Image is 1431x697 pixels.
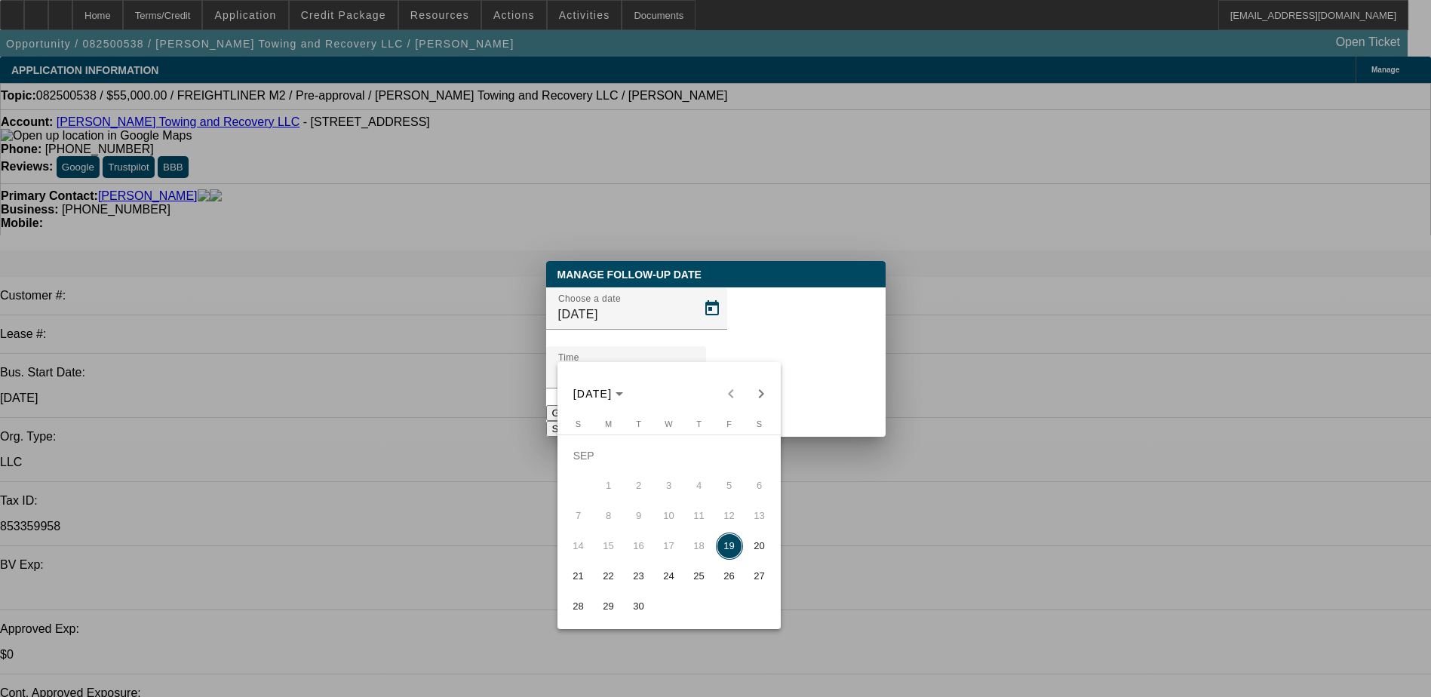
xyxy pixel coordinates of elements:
span: 20 [746,533,773,560]
span: 12 [716,502,743,530]
span: 7 [565,502,592,530]
span: W [665,419,672,428]
span: 26 [716,563,743,590]
button: September 8, 2025 [594,501,624,531]
span: 21 [565,563,592,590]
span: 28 [565,593,592,620]
span: 11 [686,502,713,530]
span: 18 [686,533,713,560]
span: 30 [625,593,653,620]
span: 23 [625,563,653,590]
button: September 27, 2025 [745,561,775,591]
span: T [696,419,702,428]
button: September 12, 2025 [714,501,745,531]
span: S [576,419,581,428]
span: 15 [595,533,622,560]
button: Next month [746,379,776,409]
button: September 23, 2025 [624,561,654,591]
button: September 18, 2025 [684,531,714,561]
button: September 28, 2025 [563,591,594,622]
button: September 26, 2025 [714,561,745,591]
span: 29 [595,593,622,620]
span: 3 [656,472,683,499]
button: September 13, 2025 [745,501,775,531]
span: [DATE] [573,388,613,400]
button: September 22, 2025 [594,561,624,591]
span: 4 [686,472,713,499]
span: M [605,419,612,428]
button: September 9, 2025 [624,501,654,531]
span: S [757,419,762,428]
span: 10 [656,502,683,530]
td: SEP [563,441,775,471]
button: September 4, 2025 [684,471,714,501]
button: September 1, 2025 [594,471,624,501]
span: 13 [746,502,773,530]
span: 14 [565,533,592,560]
button: September 11, 2025 [684,501,714,531]
button: September 6, 2025 [745,471,775,501]
span: 1 [595,472,622,499]
span: T [636,419,641,428]
span: 6 [746,472,773,499]
span: F [726,419,732,428]
button: September 10, 2025 [654,501,684,531]
span: 8 [595,502,622,530]
span: 22 [595,563,622,590]
button: September 15, 2025 [594,531,624,561]
span: 5 [716,472,743,499]
button: September 17, 2025 [654,531,684,561]
button: September 2, 2025 [624,471,654,501]
button: September 19, 2025 [714,531,745,561]
span: 16 [625,533,653,560]
span: 27 [746,563,773,590]
span: 24 [656,563,683,590]
button: September 5, 2025 [714,471,745,501]
span: 17 [656,533,683,560]
button: September 16, 2025 [624,531,654,561]
span: 9 [625,502,653,530]
button: September 14, 2025 [563,531,594,561]
button: September 20, 2025 [745,531,775,561]
button: September 24, 2025 [654,561,684,591]
button: Choose month and year [567,380,630,407]
span: 19 [716,533,743,560]
button: September 29, 2025 [594,591,624,622]
button: September 21, 2025 [563,561,594,591]
button: September 30, 2025 [624,591,654,622]
button: September 25, 2025 [684,561,714,591]
button: September 3, 2025 [654,471,684,501]
span: 2 [625,472,653,499]
button: September 7, 2025 [563,501,594,531]
span: 25 [686,563,713,590]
